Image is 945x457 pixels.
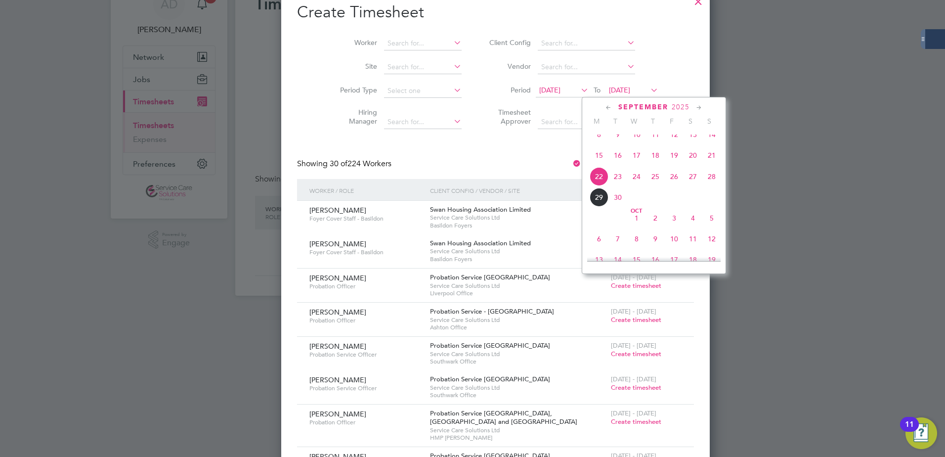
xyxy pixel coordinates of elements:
span: 20 [684,146,702,165]
span: 28 [702,167,721,186]
span: Swan Housing Association Limited [430,239,531,247]
span: Create timesheet [611,417,661,426]
span: 6 [590,229,608,248]
span: [PERSON_NAME] [309,308,366,317]
span: 24 [627,167,646,186]
span: 15 [627,250,646,269]
span: 2 [646,209,665,228]
span: [PERSON_NAME] [309,410,366,418]
span: Service Care Solutions Ltd [430,350,606,358]
span: 11 [646,125,665,144]
span: 30 [608,188,627,207]
span: Create timesheet [611,350,661,358]
span: 11 [684,229,702,248]
span: [DATE] - [DATE] [611,375,656,383]
span: Basildon Foyers [430,255,606,263]
input: Select one [384,84,462,98]
span: 18 [684,250,702,269]
span: 23 [608,167,627,186]
span: 13 [590,250,608,269]
span: T [644,117,662,126]
span: 29 [590,188,608,207]
div: 11 [905,424,914,437]
span: [PERSON_NAME] [309,239,366,248]
input: Search for... [384,60,462,74]
span: 14 [608,250,627,269]
span: Probation Service [GEOGRAPHIC_DATA] [430,375,550,383]
span: Service Care Solutions Ltd [430,282,606,290]
span: September [618,103,668,111]
div: Showing [297,159,393,169]
span: 22 [590,167,608,186]
label: Worker [333,38,377,47]
span: 12 [702,229,721,248]
span: T [606,117,625,126]
span: 21 [702,146,721,165]
span: 5 [702,209,721,228]
span: Create timesheet [611,383,661,392]
label: Hiring Manager [333,108,377,126]
span: To [591,84,603,96]
span: Probation Service [GEOGRAPHIC_DATA] [430,341,550,350]
span: [PERSON_NAME] [309,375,366,384]
input: Search for... [538,37,635,50]
span: Service Care Solutions Ltd [430,316,606,324]
h2: Create Timesheet [297,2,694,23]
span: 9 [646,229,665,248]
label: Client Config [486,38,531,47]
span: [PERSON_NAME] [309,342,366,351]
span: Service Care Solutions Ltd [430,214,606,222]
span: Service Care Solutions Ltd [430,247,606,255]
span: Probation Officer [309,418,423,426]
span: 13 [684,125,702,144]
span: Foyer Cover Staff - Basildon [309,248,423,256]
span: 27 [684,167,702,186]
input: Search for... [384,37,462,50]
label: Hide created timesheets [572,159,672,169]
span: 17 [665,250,684,269]
input: Search for... [538,60,635,74]
span: F [662,117,681,126]
button: Open Resource Center, 11 new notifications [905,417,937,449]
label: Period [486,86,531,94]
span: 19 [665,146,684,165]
label: Period Type [333,86,377,94]
span: 1 [627,209,646,228]
input: Search for... [384,115,462,129]
span: Probation Officer [309,282,423,290]
span: [DATE] - [DATE] [611,341,656,350]
span: Service Care Solutions Ltd [430,384,606,392]
span: Probation Officer [309,317,423,324]
span: 25 [646,167,665,186]
span: Foyer Cover Staff - Basildon [309,215,423,223]
span: Liverpool Office [430,289,606,297]
span: Southwark Office [430,358,606,366]
span: Basildon Foyers [430,222,606,229]
span: Swan Housing Association Limited [430,205,531,214]
span: [DATE] - [DATE] [611,273,656,281]
span: 7 [608,229,627,248]
span: Probation Service Officer [309,351,423,359]
span: 3 [665,209,684,228]
span: Create timesheet [611,281,661,290]
span: 224 Workers [330,159,391,169]
span: 2025 [672,103,689,111]
span: Probation Service - [GEOGRAPHIC_DATA] [430,307,554,316]
span: Ashton Office [430,323,606,331]
span: Service Care Solutions Ltd [430,426,606,434]
span: [PERSON_NAME] [309,274,366,282]
span: [DATE] - [DATE] [611,307,656,316]
span: 14 [702,125,721,144]
span: 17 [627,146,646,165]
span: 30 of [330,159,347,169]
span: 9 [608,125,627,144]
span: 4 [684,209,702,228]
span: 8 [627,229,646,248]
span: [DATE] [539,86,560,94]
span: 19 [702,250,721,269]
span: 16 [608,146,627,165]
span: 10 [627,125,646,144]
span: [DATE] [609,86,630,94]
span: Create timesheet [611,316,661,324]
span: Southwark Office [430,391,606,399]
